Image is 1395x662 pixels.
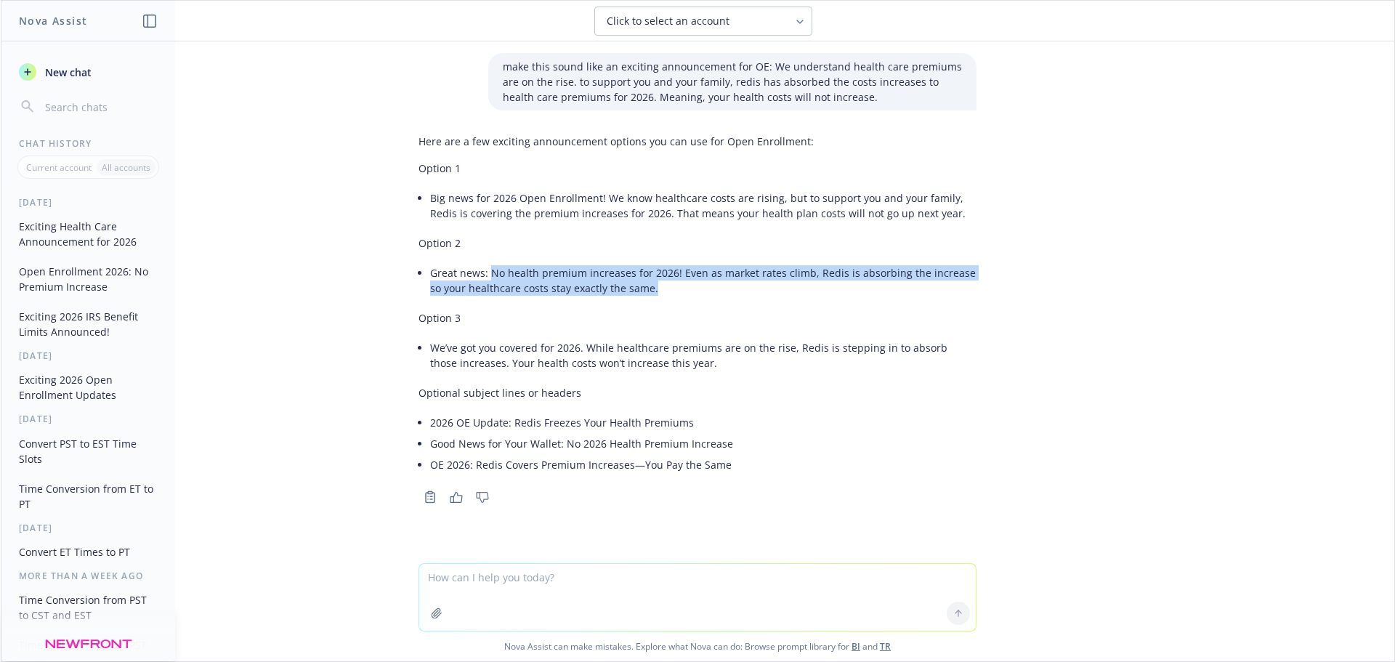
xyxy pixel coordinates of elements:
[430,262,976,299] li: Great news: No health premium increases for 2026! Even as market rates climb, Redis is absorbing ...
[880,640,891,653] a: TR
[503,59,962,105] p: make this sound like an exciting announcement for OE: We understand health care premiums are on t...
[26,161,92,174] p: Current account
[102,161,150,174] p: All accounts
[13,259,163,299] button: Open Enrollment 2026: No Premium Increase
[1,196,175,209] div: [DATE]
[430,433,976,454] li: Good News for Your Wallet: No 2026 Health Premium Increase
[1,350,175,362] div: [DATE]
[1,413,175,425] div: [DATE]
[418,134,976,149] p: Here are a few exciting announcement options you can use for Open Enrollment:
[13,477,163,516] button: Time Conversion from ET to PT
[1,137,175,150] div: Chat History
[7,631,1388,661] span: Nova Assist can make mistakes. Explore what Nova can do: Browse prompt library for and
[19,13,87,28] h1: Nova Assist
[607,14,729,28] span: Click to select an account
[13,540,163,564] button: Convert ET Times to PT
[13,304,163,344] button: Exciting 2026 IRS Benefit Limits Announced!
[1,522,175,534] div: [DATE]
[471,487,494,507] button: Thumbs down
[13,368,163,407] button: Exciting 2026 Open Enrollment Updates
[424,491,437,504] svg: Copy to clipboard
[418,310,976,326] p: Option 3
[42,97,158,117] input: Search chats
[13,588,163,627] button: Time Conversion from PST to CST and EST
[852,640,860,653] a: BI
[430,187,976,224] li: Big news for 2026 Open Enrollment! We know healthcare costs are rising, but to support you and yo...
[42,65,92,80] span: New chat
[418,161,976,176] p: Option 1
[13,59,163,85] button: New chat
[430,337,976,374] li: We’ve got you covered for 2026. While healthcare premiums are on the rise, Redis is stepping in t...
[1,570,175,582] div: More than a week ago
[430,454,976,475] li: OE 2026: Redis Covers Premium Increases—You Pay the Same
[430,412,976,433] li: 2026 OE Update: Redis Freezes Your Health Premiums
[594,7,812,36] button: Click to select an account
[13,432,163,471] button: Convert PST to EST Time Slots
[418,235,976,251] p: Option 2
[13,214,163,254] button: Exciting Health Care Announcement for 2026
[418,385,976,400] p: Optional subject lines or headers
